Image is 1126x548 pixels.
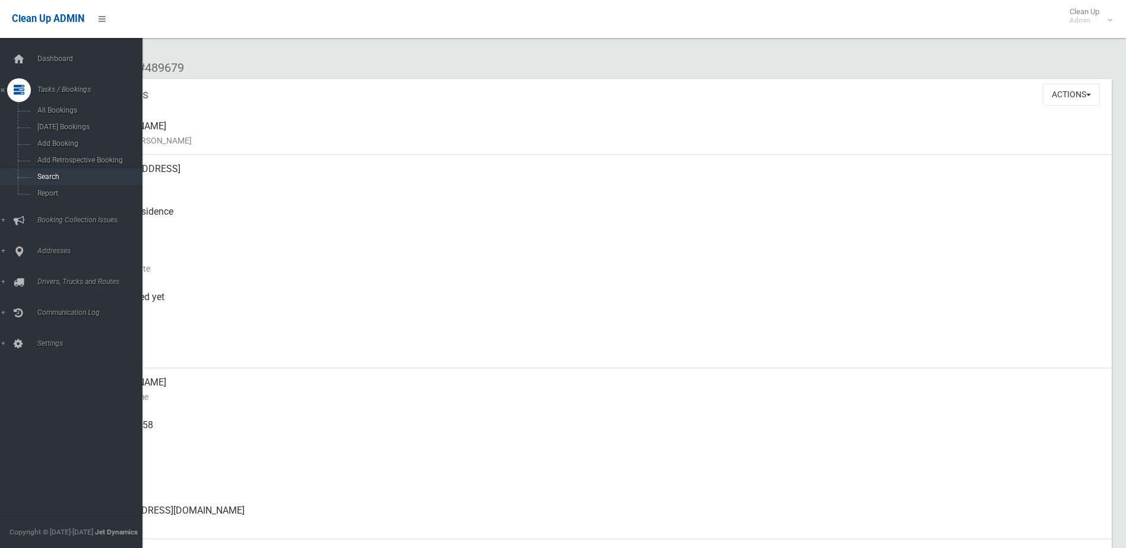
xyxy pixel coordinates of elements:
div: [STREET_ADDRESS] [95,155,1102,197]
small: Address [95,176,1102,190]
small: Admin [1070,16,1099,25]
small: Pickup Point [95,219,1102,233]
span: [DATE] Bookings [34,123,141,131]
small: Mobile [95,432,1102,447]
button: Actions [1043,84,1100,106]
strong: Jet Dynamics [95,528,138,536]
small: Zone [95,347,1102,361]
span: Addresses [34,247,151,255]
span: Dashboard [34,55,151,63]
div: [PERSON_NAME] [95,368,1102,411]
span: Communication Log [34,308,151,317]
div: [DATE] [95,326,1102,368]
span: Settings [34,339,151,348]
small: Contact Name [95,390,1102,404]
div: None given [95,454,1102,496]
span: All Bookings [34,106,141,114]
small: Name of [PERSON_NAME] [95,133,1102,148]
li: #489679 [129,57,184,79]
small: Collection Date [95,262,1102,276]
span: Booking Collection Issues [34,216,151,224]
span: Add Booking [34,139,141,148]
span: Drivers, Trucks and Routes [34,278,151,286]
span: Search [34,173,141,181]
small: Landline [95,475,1102,489]
span: Tasks / Bookings [34,85,151,94]
div: [EMAIL_ADDRESS][DOMAIN_NAME] [95,496,1102,539]
div: Not collected yet [95,283,1102,326]
a: [EMAIL_ADDRESS][DOMAIN_NAME]Email [52,496,1112,539]
div: 0422 416 458 [95,411,1102,454]
span: Clean Up ADMIN [12,13,84,24]
div: [DATE] [95,240,1102,283]
small: Email [95,518,1102,532]
span: Add Retrospective Booking [34,156,141,164]
small: Collected At [95,304,1102,318]
div: [PERSON_NAME] [95,112,1102,155]
span: Report [34,189,141,197]
span: Clean Up [1064,7,1111,25]
div: Front of Residence [95,197,1102,240]
span: Copyright © [DATE]-[DATE] [9,528,93,536]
